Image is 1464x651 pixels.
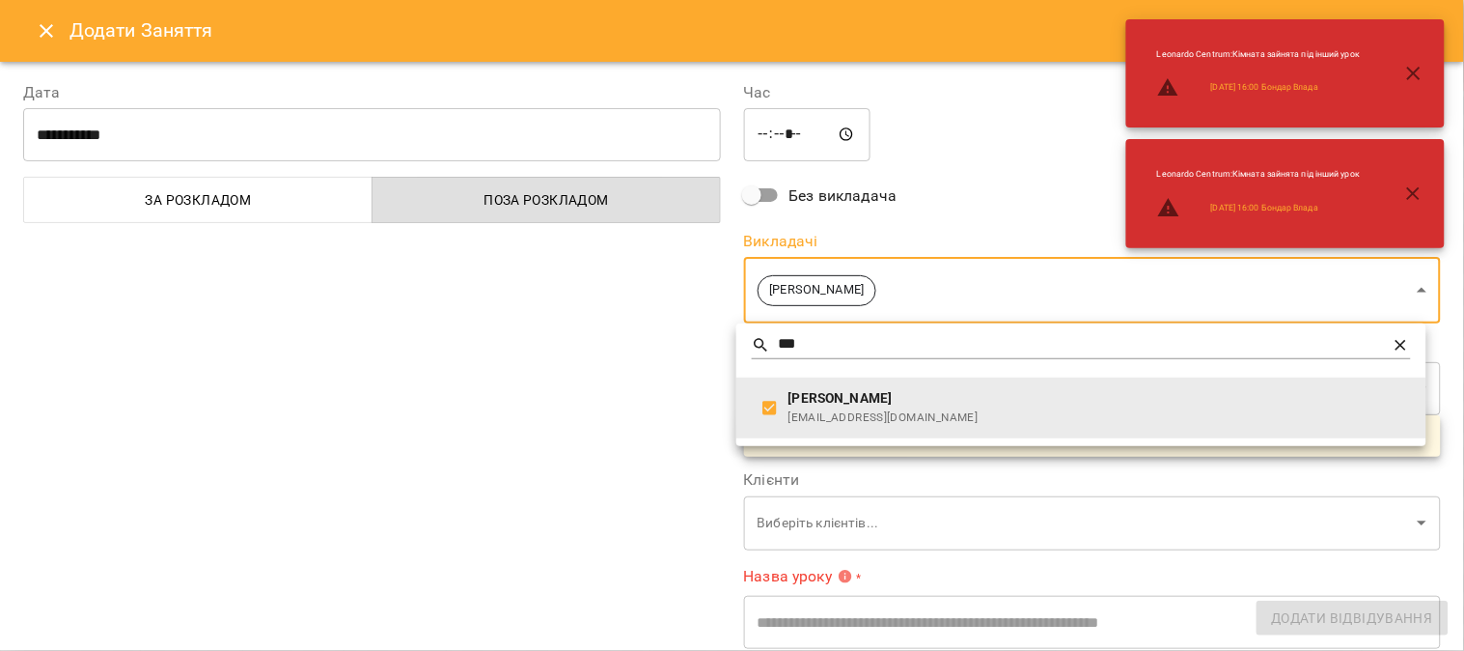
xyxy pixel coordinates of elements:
a: [DATE] 16:00 Бондар Влада [1211,81,1318,94]
li: Leonardo Centrum : Кімната зайнята під інший урок [1142,41,1375,69]
a: [DATE] 16:00 Бондар Влада [1211,202,1318,214]
span: [EMAIL_ADDRESS][DOMAIN_NAME] [788,409,1411,428]
li: Leonardo Centrum : Кімната зайнята під інший урок [1142,160,1375,188]
span: [PERSON_NAME] [788,389,1411,409]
